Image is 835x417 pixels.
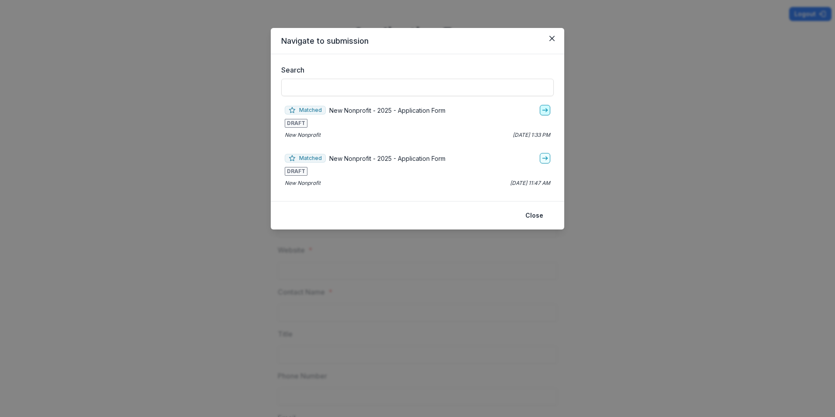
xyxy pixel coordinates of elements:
[271,28,564,54] header: Navigate to submission
[540,153,550,163] a: go-to
[285,119,307,128] span: DRAFT
[281,65,549,75] label: Search
[285,179,321,187] p: New Nonprofit
[285,167,307,176] span: DRAFT
[520,208,549,222] button: Close
[540,105,550,115] a: go-to
[545,31,559,45] button: Close
[285,131,321,139] p: New Nonprofit
[285,154,326,163] span: Matched
[510,179,550,187] p: [DATE] 11:47 AM
[513,131,550,139] p: [DATE] 1:33 PM
[329,154,445,163] p: New Nonprofit - 2025 - Application Form
[329,106,445,115] p: New Nonprofit - 2025 - Application Form
[285,106,326,115] span: Matched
